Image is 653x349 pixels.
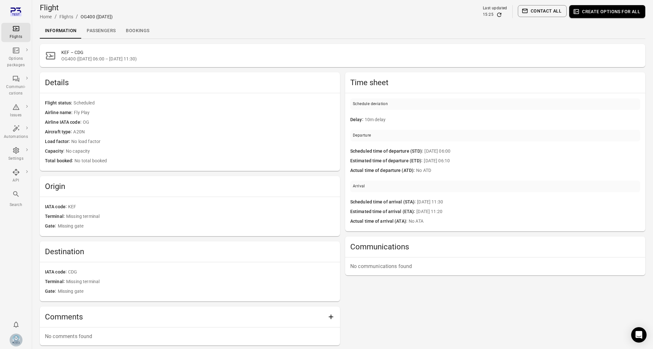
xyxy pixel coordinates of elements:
span: Terminal [45,278,66,285]
div: 15:25 [483,12,493,18]
div: Search [4,202,28,208]
div: Options packages [4,56,28,68]
span: Actual time of departure (ATD) [350,167,416,174]
span: Missing gate [58,288,335,295]
span: OG400 ([DATE] 06:00 – [DATE] 11:30) [61,56,640,62]
button: Refresh data [496,12,502,18]
span: Missing terminal [66,278,335,285]
span: Actual time of arrival (ATA) [350,218,409,225]
span: Terminal [45,213,66,220]
span: Airline IATA code [45,119,83,126]
span: No total booked [74,157,335,165]
h2: Time sheet [350,77,640,88]
a: Flights [1,23,30,42]
span: IATA code [45,203,68,210]
div: Schedule deviation [353,101,388,107]
span: Estimated time of departure (ETD) [350,157,424,165]
div: Last updated [483,5,507,12]
span: Gate [45,288,58,295]
button: Contact all [518,5,567,17]
span: IATA code [45,269,68,276]
li: / [76,13,78,21]
div: Communi-cations [4,84,28,97]
h2: Comments [45,312,325,322]
span: Load factor [45,138,71,145]
span: No ATA [409,218,640,225]
a: Communi-cations [1,73,30,99]
a: API [1,166,30,186]
button: Search [1,188,30,210]
a: Options packages [1,45,30,70]
div: Automations [4,134,28,140]
nav: Breadcrumbs [40,13,113,21]
h2: Details [45,77,335,88]
span: Airline name [45,109,74,116]
button: Elsa Mjöll [Mjoll Airways] [7,331,25,349]
div: Issues [4,112,28,119]
span: No ATD [416,167,640,174]
span: Scheduled time of departure (STD) [350,148,424,155]
span: No load factor [71,138,335,145]
div: Flights [4,34,28,40]
div: OG400 ([DATE]) [81,13,113,20]
a: Bookings [121,23,154,39]
h1: Flight [40,3,113,13]
span: Fly Play [74,109,335,116]
a: Issues [1,101,30,121]
div: Departure [353,132,371,139]
span: 10m delay [365,116,640,123]
span: Estimated time of arrival (ETA) [350,208,416,215]
h2: Origin [45,181,335,192]
span: [DATE] 06:00 [424,148,640,155]
a: Automations [1,123,30,142]
div: API [4,177,28,184]
p: No comments found [45,333,335,340]
span: [DATE] 11:20 [416,208,640,215]
span: Gate [45,223,58,230]
button: Add comment [325,310,337,323]
li: / [55,13,57,21]
a: Passengers [82,23,121,39]
span: Capacity [45,148,66,155]
span: A20N [73,129,335,136]
a: Information [40,23,82,39]
span: Delay [350,116,365,123]
div: Local navigation [40,23,645,39]
span: KEF [68,203,335,210]
a: Home [40,14,52,19]
p: No communications found [350,263,640,270]
span: Scheduled [74,100,335,107]
h2: Communications [350,242,640,252]
a: Flights [59,14,73,19]
span: Flight status [45,100,74,107]
span: [DATE] 06:10 [424,157,640,165]
div: Open Intercom Messenger [631,327,647,343]
span: Missing gate [58,223,335,230]
span: [DATE] 11:30 [417,199,640,206]
span: Total booked [45,157,74,165]
span: Scheduled time of arrival (STA) [350,199,417,206]
span: Missing terminal [66,213,335,220]
span: CDG [68,269,335,276]
div: Arrival [353,183,365,190]
h2: Destination [45,246,335,257]
a: Settings [1,145,30,164]
button: Notifications [10,318,22,331]
span: No capacity [66,148,335,155]
span: OG [83,119,335,126]
span: Aircraft type [45,129,73,136]
img: Mjoll-Airways-Logo.webp [10,334,22,346]
button: Create options for all [569,5,645,18]
h2: KEF – CDG [61,49,640,56]
div: Settings [4,156,28,162]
